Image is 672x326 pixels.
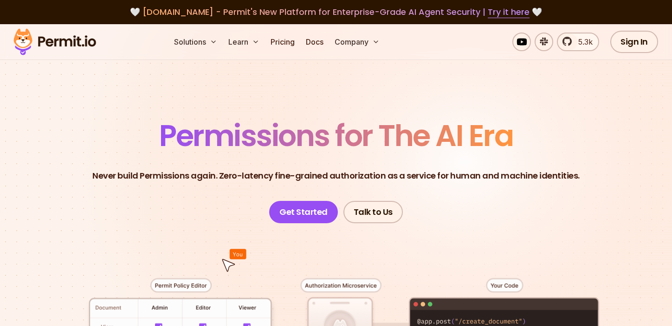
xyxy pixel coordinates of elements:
[142,6,530,18] span: [DOMAIN_NAME] - Permit's New Platform for Enterprise-Grade AI Agent Security |
[9,26,100,58] img: Permit logo
[343,201,403,223] a: Talk to Us
[331,33,383,51] button: Company
[488,6,530,18] a: Try it here
[159,115,513,156] span: Permissions for The AI Era
[267,33,298,51] a: Pricing
[557,33,599,51] a: 5.3k
[269,201,338,223] a: Get Started
[22,6,650,19] div: 🤍 🤍
[170,33,221,51] button: Solutions
[225,33,263,51] button: Learn
[302,33,327,51] a: Docs
[92,169,580,182] p: Never build Permissions again. Zero-latency fine-grained authorization as a service for human and...
[573,36,593,47] span: 5.3k
[610,31,658,53] a: Sign In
